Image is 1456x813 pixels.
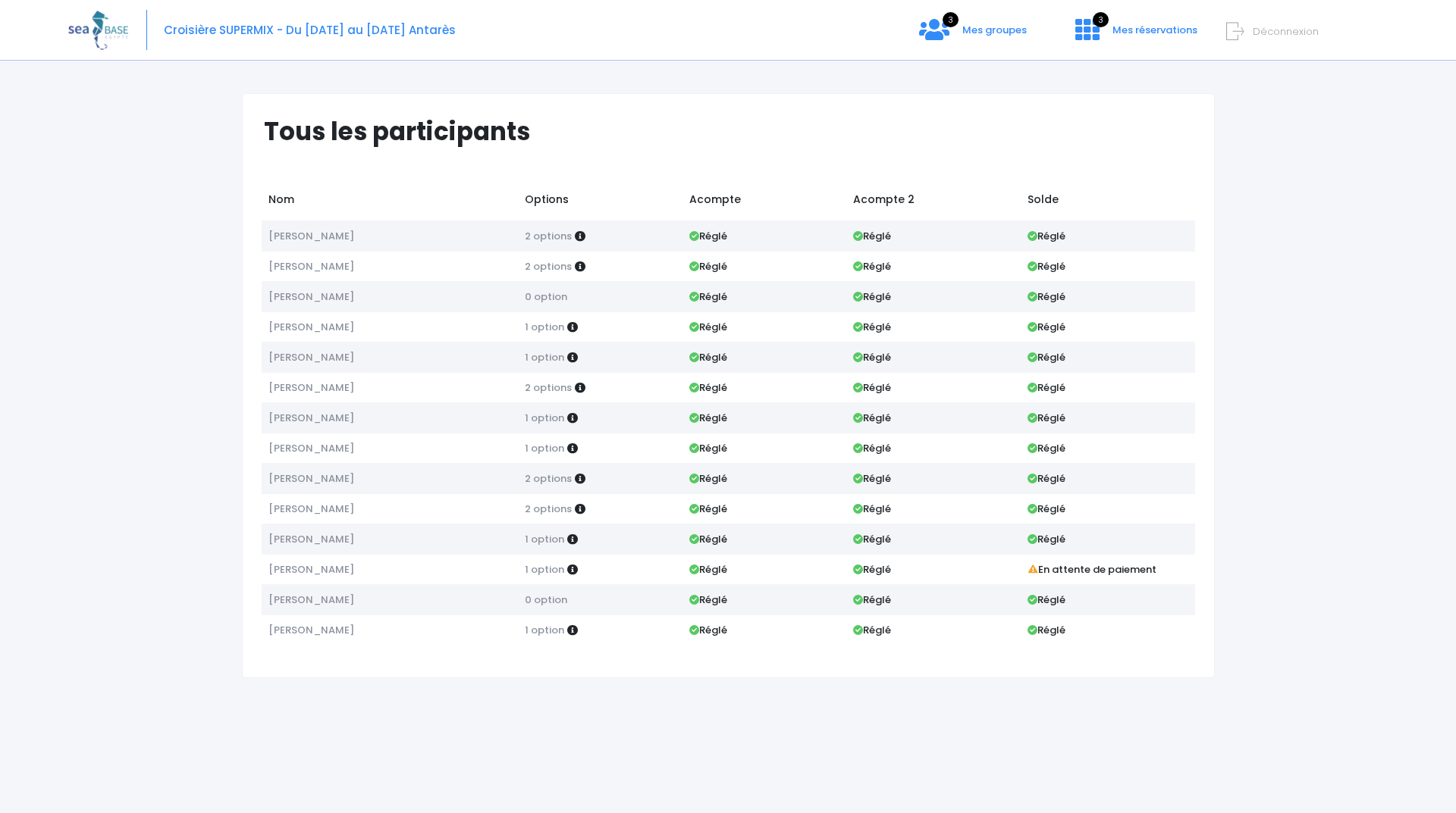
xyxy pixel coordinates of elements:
span: 3 [943,12,959,27]
td: Options [518,184,682,220]
strong: Réglé [853,411,891,425]
strong: Réglé [689,441,727,455]
strong: Réglé [853,562,891,577]
span: 1 option [525,623,564,637]
strong: Réglé [853,532,891,546]
strong: Réglé [1028,259,1065,274]
span: [PERSON_NAME] [268,259,354,274]
strong: Réglé [1028,320,1065,334]
td: Solde [1020,184,1194,220]
span: Croisière SUPERMIX - Du [DATE] au [DATE] Antarès [164,22,456,38]
strong: Réglé [689,593,727,607]
span: Mes réservations [1112,23,1197,37]
strong: Réglé [853,502,891,516]
span: [PERSON_NAME] [268,593,354,607]
strong: Réglé [689,380,727,395]
strong: Réglé [1028,289,1065,304]
span: [PERSON_NAME] [268,502,354,516]
strong: Réglé [1028,350,1065,364]
strong: Réglé [853,229,891,243]
strong: Réglé [1028,532,1065,546]
strong: Réglé [1028,441,1065,455]
a: 3 Mes groupes [907,28,1039,42]
td: Acompte [682,184,846,220]
span: 2 options [525,229,572,243]
strong: Réglé [689,259,727,274]
strong: Réglé [1028,502,1065,516]
strong: Réglé [853,350,891,364]
span: [PERSON_NAME] [268,320,354,334]
strong: Réglé [1028,623,1065,637]
span: 0 option [525,593,567,607]
strong: Réglé [1028,471,1065,486]
span: 3 [1093,12,1109,27]
td: Acompte 2 [846,184,1021,220]
span: 1 option [525,320,564,334]
span: 2 options [525,380,572,395]
span: [PERSON_NAME] [268,380,354,395]
span: 2 options [525,259,572,274]
span: [PERSON_NAME] [268,411,354,425]
span: 1 option [525,411,564,425]
strong: Réglé [853,289,891,304]
span: [PERSON_NAME] [268,562,354,577]
span: Déconnexion [1253,24,1319,39]
span: [PERSON_NAME] [268,471,354,486]
strong: Réglé [689,229,727,243]
strong: En attente de paiement [1028,562,1156,577]
strong: Réglé [689,289,727,304]
h1: Tous les participants [264,117,1207,146]
span: 2 options [525,502,572,516]
span: 1 option [525,441,564,455]
strong: Réglé [689,350,727,364]
strong: Réglé [853,320,891,334]
span: [PERSON_NAME] [268,229,354,243]
strong: Réglé [689,532,727,546]
strong: Réglé [1028,380,1065,395]
strong: Réglé [689,623,727,637]
strong: Réglé [689,502,727,516]
span: [PERSON_NAME] [268,350,354,364]
td: Nom [262,184,518,220]
span: [PERSON_NAME] [268,289,354,304]
strong: Réglé [689,411,727,425]
span: [PERSON_NAME] [268,623,354,637]
span: 2 options [525,471,572,486]
strong: Réglé [689,562,727,577]
strong: Réglé [689,320,727,334]
span: Mes groupes [962,23,1027,37]
span: 1 option [525,532,564,546]
strong: Réglé [853,471,891,486]
a: 3 Mes réservations [1063,28,1207,42]
strong: Réglé [853,593,891,607]
strong: Réglé [1028,229,1065,243]
strong: Réglé [1028,593,1065,607]
span: [PERSON_NAME] [268,532,354,546]
strong: Réglé [853,259,891,274]
span: [PERSON_NAME] [268,441,354,455]
strong: Réglé [853,380,891,395]
strong: Réglé [689,471,727,486]
span: 0 option [525,289,567,304]
span: 1 option [525,350,564,364]
strong: Réglé [853,623,891,637]
span: 1 option [525,562,564,577]
strong: Réglé [853,441,891,455]
strong: Réglé [1028,411,1065,425]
